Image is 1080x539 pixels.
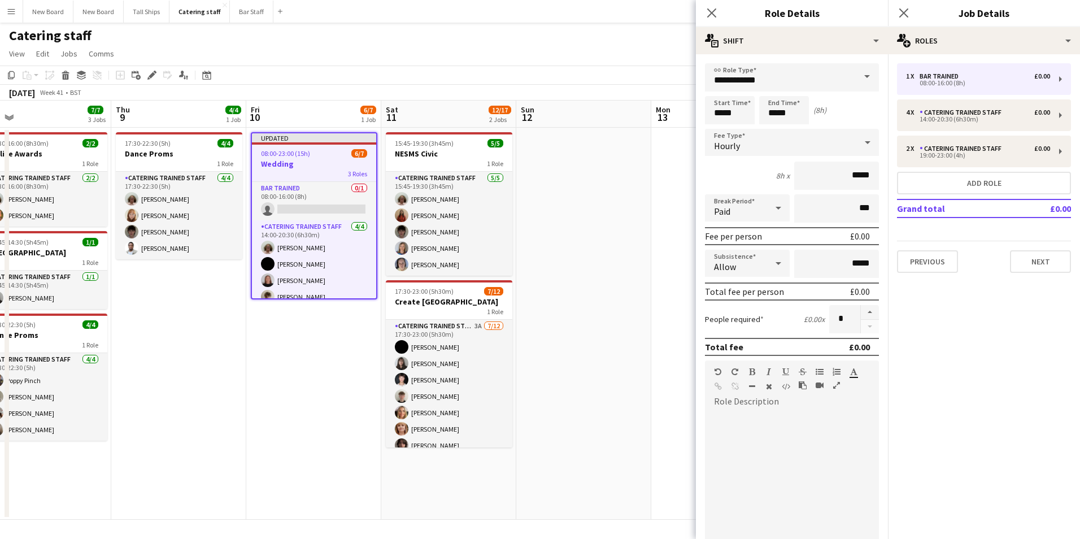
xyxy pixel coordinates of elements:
[386,105,398,115] span: Sat
[850,367,857,376] button: Text Color
[888,27,1080,54] div: Roles
[850,286,870,297] div: £0.00
[765,382,773,391] button: Clear Formatting
[748,382,756,391] button: Horizontal Line
[1017,199,1071,218] td: £0.00
[386,297,512,307] h3: Create [GEOGRAPHIC_DATA]
[360,106,376,114] span: 6/7
[888,6,1080,20] h3: Job Details
[920,108,1006,116] div: Catering trained staff
[82,238,98,246] span: 1/1
[386,172,512,276] app-card-role: Catering trained staff5/515:45-19:30 (3h45m)[PERSON_NAME][PERSON_NAME][PERSON_NAME][PERSON_NAME][...
[82,139,98,147] span: 2/2
[799,381,807,390] button: Paste as plain text
[906,108,920,116] div: 4 x
[897,250,958,273] button: Previous
[36,49,49,59] span: Edit
[23,1,73,23] button: New Board
[9,27,92,44] h1: Catering staff
[252,133,376,142] div: Updated
[252,220,376,308] app-card-role: Catering trained staff4/414:00-20:30 (6h30m)[PERSON_NAME][PERSON_NAME][PERSON_NAME][PERSON_NAME]
[386,280,512,447] app-job-card: 17:30-23:00 (5h30m)7/12Create [GEOGRAPHIC_DATA]1 RoleCatering trained staff3A7/1217:30-23:00 (5h3...
[116,132,242,259] app-job-card: 17:30-22:30 (5h)4/4Dance Proms1 RoleCatering trained staff4/417:30-22:30 (5h)[PERSON_NAME][PERSON...
[1034,145,1050,153] div: £0.00
[73,1,124,23] button: New Board
[850,231,870,242] div: £0.00
[361,115,376,124] div: 1 Job
[487,307,503,316] span: 1 Role
[714,367,722,376] button: Undo
[765,367,773,376] button: Italic
[252,182,376,220] app-card-role: Bar trained0/108:00-16:00 (8h)
[654,111,670,124] span: 13
[84,46,119,61] a: Comms
[776,171,790,181] div: 8h x
[519,111,534,124] span: 12
[799,367,807,376] button: Strikethrough
[37,88,66,97] span: Week 41
[1010,250,1071,273] button: Next
[395,139,454,147] span: 15:45-19:30 (3h45m)
[217,159,233,168] span: 1 Role
[114,111,130,124] span: 9
[906,153,1050,158] div: 19:00-23:00 (4h)
[384,111,398,124] span: 11
[782,367,790,376] button: Underline
[60,49,77,59] span: Jobs
[906,80,1050,86] div: 08:00-16:00 (8h)
[9,49,25,59] span: View
[89,49,114,59] span: Comms
[88,106,103,114] span: 7/7
[82,258,98,267] span: 1 Role
[261,149,310,158] span: 08:00-23:00 (15h)
[5,46,29,61] a: View
[705,231,762,242] div: Fee per person
[82,341,98,349] span: 1 Role
[489,106,511,114] span: 12/17
[816,367,824,376] button: Unordered List
[521,105,534,115] span: Sun
[897,199,1017,218] td: Grand total
[251,105,260,115] span: Fri
[906,145,920,153] div: 2 x
[897,172,1071,194] button: Add role
[225,106,241,114] span: 4/4
[696,27,888,54] div: Shift
[920,72,963,80] div: Bar trained
[920,145,1006,153] div: Catering trained staff
[116,105,130,115] span: Thu
[714,261,736,272] span: Allow
[348,169,367,178] span: 3 Roles
[849,341,870,353] div: £0.00
[386,320,512,538] app-card-role: Catering trained staff3A7/1217:30-23:00 (5h30m)[PERSON_NAME][PERSON_NAME][PERSON_NAME][PERSON_NAM...
[88,115,106,124] div: 3 Jobs
[169,1,230,23] button: Catering staff
[696,6,888,20] h3: Role Details
[230,1,273,23] button: Bar Staff
[782,382,790,391] button: HTML Code
[816,381,824,390] button: Insert video
[251,132,377,299] app-job-card: Updated08:00-23:00 (15h)6/7Wedding3 RolesBar trained0/108:00-16:00 (8h) Catering trained staff4/4...
[116,172,242,259] app-card-role: Catering trained staff4/417:30-22:30 (5h)[PERSON_NAME][PERSON_NAME][PERSON_NAME][PERSON_NAME]
[731,367,739,376] button: Redo
[351,149,367,158] span: 6/7
[56,46,82,61] a: Jobs
[705,314,764,324] label: People required
[252,159,376,169] h3: Wedding
[395,287,454,295] span: 17:30-23:00 (5h30m)
[804,314,825,324] div: £0.00 x
[906,72,920,80] div: 1 x
[813,105,826,115] div: (8h)
[1034,108,1050,116] div: £0.00
[1034,72,1050,80] div: £0.00
[226,115,241,124] div: 1 Job
[656,105,670,115] span: Mon
[386,149,512,159] h3: NESMS Civic
[489,115,511,124] div: 2 Jobs
[82,320,98,329] span: 4/4
[124,1,169,23] button: Tall Ships
[833,381,841,390] button: Fullscreen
